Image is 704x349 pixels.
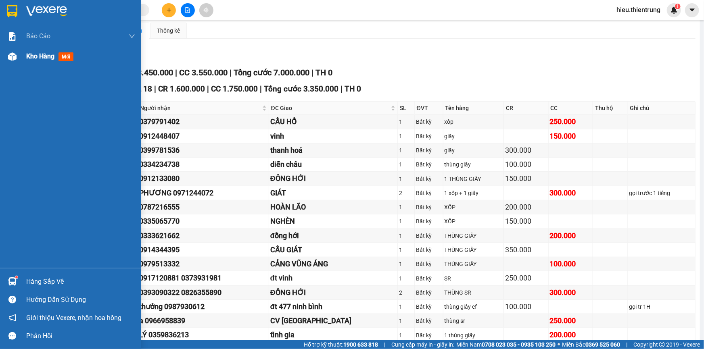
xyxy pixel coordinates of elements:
[270,159,397,170] div: diễn châu
[550,329,592,341] div: 200.000
[399,260,413,268] div: 1
[26,294,135,306] div: Hướng dẫn sử dụng
[550,116,592,127] div: 250.000
[445,160,503,169] div: thùng giấy
[270,202,397,213] div: HOÀN LÃO
[445,146,503,155] div: giấy
[550,230,592,241] div: 200.000
[445,174,503,183] div: 1 THÙNG GIẤY
[628,102,695,115] th: Ghi chú
[26,31,50,41] span: Báo cáo
[140,230,267,241] div: 0333621662
[415,102,443,115] th: ĐVT
[270,173,397,184] div: ĐÔNG HỚI
[211,84,258,93] span: CC 1.750.000
[562,340,620,349] span: Miền Bắc
[343,341,378,348] strong: 1900 633 818
[166,7,172,13] span: plus
[445,316,503,325] div: thùng sr
[456,340,556,349] span: Miền Nam
[675,4,681,9] sup: 1
[26,52,54,60] span: Kho hàng
[689,6,696,14] span: caret-down
[550,131,592,142] div: 150.000
[345,84,361,93] span: TH 0
[398,102,414,115] th: SL
[264,84,338,93] span: Tổng cước 3.350.000
[157,26,180,35] div: Thống kê
[158,84,205,93] span: CR 1.600.000
[416,132,442,141] div: Bất kỳ
[445,117,503,126] div: xốp
[399,331,413,340] div: 1
[505,301,547,312] div: 100.000
[399,302,413,311] div: 1
[416,245,442,254] div: Bất kỳ
[140,187,267,199] div: PHƯƠNG 0971244072
[15,276,18,278] sup: 1
[443,102,504,115] th: Tên hàng
[8,52,17,61] img: warehouse-icon
[505,272,547,284] div: 250.000
[505,173,547,184] div: 150.000
[505,216,547,227] div: 150.000
[26,313,121,323] span: Giới thiệu Vexere, nhận hoa hồng
[125,68,173,77] span: CR 3.450.000
[175,68,177,77] span: |
[58,52,73,61] span: mới
[154,84,156,93] span: |
[270,329,397,341] div: tĩnh gia
[445,274,503,283] div: SR
[593,102,628,115] th: Thu hộ
[140,202,267,213] div: 0787216555
[416,231,442,240] div: Bất kỳ
[8,32,17,41] img: solution-icon
[399,231,413,240] div: 1
[341,84,343,93] span: |
[445,245,503,254] div: THÙNG GIẤY
[585,341,620,348] strong: 0369 525 060
[549,102,593,115] th: CC
[416,331,442,340] div: Bất kỳ
[8,314,16,322] span: notification
[270,131,397,142] div: vinh
[140,329,267,341] div: LÝ 0359836213
[399,274,413,283] div: 1
[550,315,592,326] div: 250.000
[626,340,627,349] span: |
[162,3,176,17] button: plus
[416,146,442,155] div: Bất kỳ
[416,302,442,311] div: Bất kỳ
[140,173,267,184] div: 0912133080
[8,277,17,286] img: warehouse-icon
[203,7,209,13] span: aim
[445,217,503,226] div: XỐP
[399,189,413,197] div: 2
[140,287,267,298] div: 0393090322 0826355890
[399,160,413,169] div: 1
[550,287,592,298] div: 300.000
[185,7,190,13] span: file-add
[558,343,560,346] span: ⚪️
[445,302,503,311] div: thùng giấy cf
[504,102,549,115] th: CR
[140,216,267,227] div: 0335065770
[505,244,547,256] div: 350.000
[399,117,413,126] div: 1
[270,272,397,284] div: đt vinh
[399,316,413,325] div: 1
[234,68,309,77] span: Tổng cước 7.000.000
[270,230,397,241] div: đồng hới
[270,301,397,312] div: đt 477 ninh bình
[416,203,442,212] div: Bất kỳ
[230,68,232,77] span: |
[399,146,413,155] div: 1
[140,131,267,142] div: 0912448407
[445,288,503,297] div: THÙNG SR
[610,5,667,15] span: hieu.thientrung
[550,258,592,270] div: 100.000
[659,342,665,347] span: copyright
[399,174,413,183] div: 1
[315,68,332,77] span: TH 0
[140,116,267,127] div: 0379791402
